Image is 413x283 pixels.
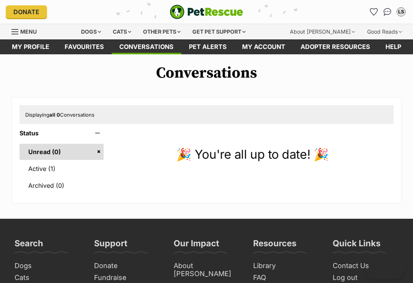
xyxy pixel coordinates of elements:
[76,24,106,39] div: Dogs
[171,260,242,280] a: About [PERSON_NAME]
[20,177,104,194] a: Archived (0)
[174,238,219,253] h3: Our Impact
[384,8,392,16] img: chat-41dd97257d64d25036548639549fe6c8038ab92f7586957e7f3b1b290dea8141.svg
[6,5,47,18] a: Donate
[49,112,60,118] strong: all 0
[170,5,243,19] img: logo-e224e6f780fb5917bec1dbf3a21bbac754714ae5b6737aabdf751b685950b380.svg
[20,144,104,160] a: Unread (0)
[4,39,57,54] a: My profile
[187,24,251,39] div: Get pet support
[330,260,402,272] a: Contact Us
[397,8,405,16] div: LS
[333,238,380,253] h3: Quick Links
[91,260,163,272] a: Donate
[253,238,296,253] h3: Resources
[381,6,393,18] a: Conversations
[181,39,234,54] a: Pet alerts
[112,39,181,54] a: conversations
[362,24,407,39] div: Good Reads
[94,238,127,253] h3: Support
[20,161,104,177] a: Active (1)
[293,39,378,54] a: Adopter resources
[57,39,112,54] a: Favourites
[365,256,405,279] iframe: Help Scout Beacon - Open
[11,260,83,272] a: Dogs
[170,5,243,19] a: PetRescue
[367,6,380,18] a: Favourites
[20,28,37,35] span: Menu
[111,145,393,164] p: 🎉 You're all up to date! 🎉
[25,112,94,118] span: Displaying Conversations
[138,24,186,39] div: Other pets
[395,6,407,18] button: My account
[285,24,360,39] div: About [PERSON_NAME]
[250,260,322,272] a: Library
[11,24,42,38] a: Menu
[107,24,137,39] div: Cats
[15,238,43,253] h3: Search
[234,39,293,54] a: My account
[378,39,409,54] a: Help
[367,6,407,18] ul: Account quick links
[20,130,104,137] header: Status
